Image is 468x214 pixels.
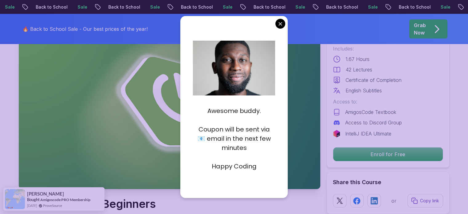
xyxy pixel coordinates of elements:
p: Access to Discord Group [345,119,402,126]
img: spring-boot-for-beginners_thumbnail [19,19,320,189]
span: [PERSON_NAME] [27,191,64,196]
p: Sale [406,4,426,10]
p: 42 Lectures [346,66,372,73]
p: Sale [261,4,281,10]
p: Access to: [333,98,443,105]
p: Back to School [74,4,116,10]
p: 1.67 Hours [346,55,370,63]
p: Copy link [420,198,439,204]
p: Sale [189,4,208,10]
button: Copy link [407,194,443,208]
h2: Share this Course [333,178,443,187]
p: 🔥 Back to School Sale - Our best prices of the year! [22,25,148,33]
p: Back to School [219,4,261,10]
a: ProveSource [43,203,62,208]
a: Amigoscode PRO Membership [40,197,90,202]
button: Enroll for Free [333,147,443,161]
p: Sale [334,4,354,10]
p: Includes: [333,45,443,52]
img: provesource social proof notification image [5,189,25,209]
p: or [391,197,397,204]
p: Back to School [292,4,334,10]
p: IntelliJ IDEA Ultimate [345,130,391,137]
span: [DATE] [27,203,37,208]
p: English Subtitles [346,87,382,94]
p: Certificate of Completion [346,76,402,84]
p: Back to School [2,4,43,10]
p: Sale [43,4,63,10]
p: Back to School [365,4,406,10]
p: Grab Now [414,22,426,36]
p: Sale [116,4,136,10]
p: AmigosCode Textbook [345,108,396,116]
span: Bought [27,197,40,202]
p: Back to School [147,4,189,10]
img: jetbrains logo [333,130,340,137]
h1: Spring Boot for Beginners [19,198,241,210]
